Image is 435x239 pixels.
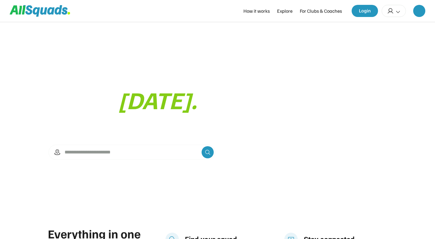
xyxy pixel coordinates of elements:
div: From Hot Shots to holiday camps, private lessons, and everything in between. [49,116,215,133]
button: Login [352,5,378,17]
div: How it works [243,7,270,15]
div: Explore [277,7,293,15]
div: Discover coaches near you [57,163,112,171]
div: For Clubs & Coaches [300,7,342,15]
font: [DATE]. [118,84,197,115]
div: Find your Squad [49,59,215,113]
img: yH5BAEAAAAALAAAAAABAAEAAAIBRAA7 [416,8,422,14]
